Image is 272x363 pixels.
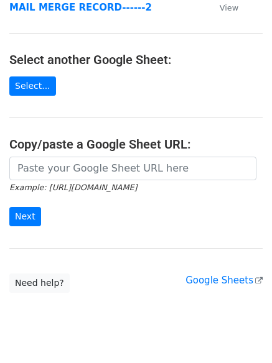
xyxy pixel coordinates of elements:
a: View [207,2,238,13]
a: MAIL MERGE RECORD------2 [9,2,152,13]
input: Paste your Google Sheet URL here [9,157,256,180]
input: Next [9,207,41,226]
iframe: Chat Widget [210,303,272,363]
h4: Copy/paste a Google Sheet URL: [9,137,263,152]
small: Example: [URL][DOMAIN_NAME] [9,183,137,192]
a: Google Sheets [185,275,263,286]
a: Need help? [9,273,70,293]
h4: Select another Google Sheet: [9,52,263,67]
small: View [220,3,238,12]
a: Select... [9,76,56,96]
